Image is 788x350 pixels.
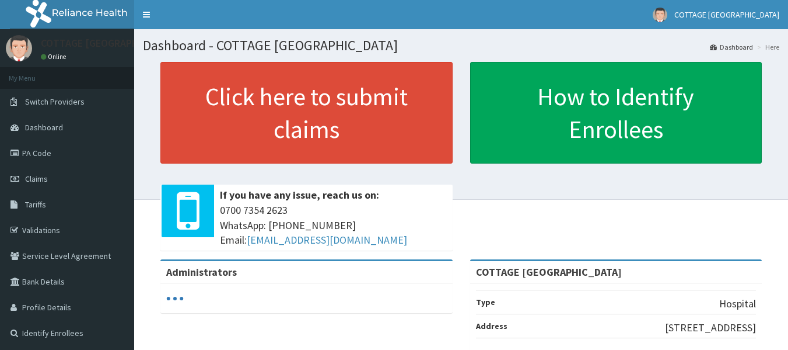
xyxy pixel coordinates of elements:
li: Here [754,42,779,52]
span: Switch Providers [25,96,85,107]
p: Hospital [719,296,756,311]
span: Claims [25,174,48,184]
a: How to Identify Enrollees [470,62,762,164]
p: COTTAGE [GEOGRAPHIC_DATA] [41,38,181,48]
span: 0700 7354 2623 WhatsApp: [PHONE_NUMBER] Email: [220,203,447,248]
a: Click here to submit claims [160,62,453,164]
img: User Image [6,35,32,61]
h1: Dashboard - COTTAGE [GEOGRAPHIC_DATA] [143,38,779,53]
a: Online [41,53,69,61]
span: COTTAGE [GEOGRAPHIC_DATA] [674,9,779,20]
b: Administrators [166,265,237,279]
b: Address [476,321,507,331]
b: If you have any issue, reach us on: [220,188,379,202]
p: [STREET_ADDRESS] [665,320,756,335]
a: Dashboard [710,42,753,52]
a: [EMAIL_ADDRESS][DOMAIN_NAME] [247,233,407,247]
img: User Image [653,8,667,22]
strong: COTTAGE [GEOGRAPHIC_DATA] [476,265,622,279]
b: Type [476,297,495,307]
span: Tariffs [25,199,46,210]
svg: audio-loading [166,290,184,307]
span: Dashboard [25,122,63,133]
